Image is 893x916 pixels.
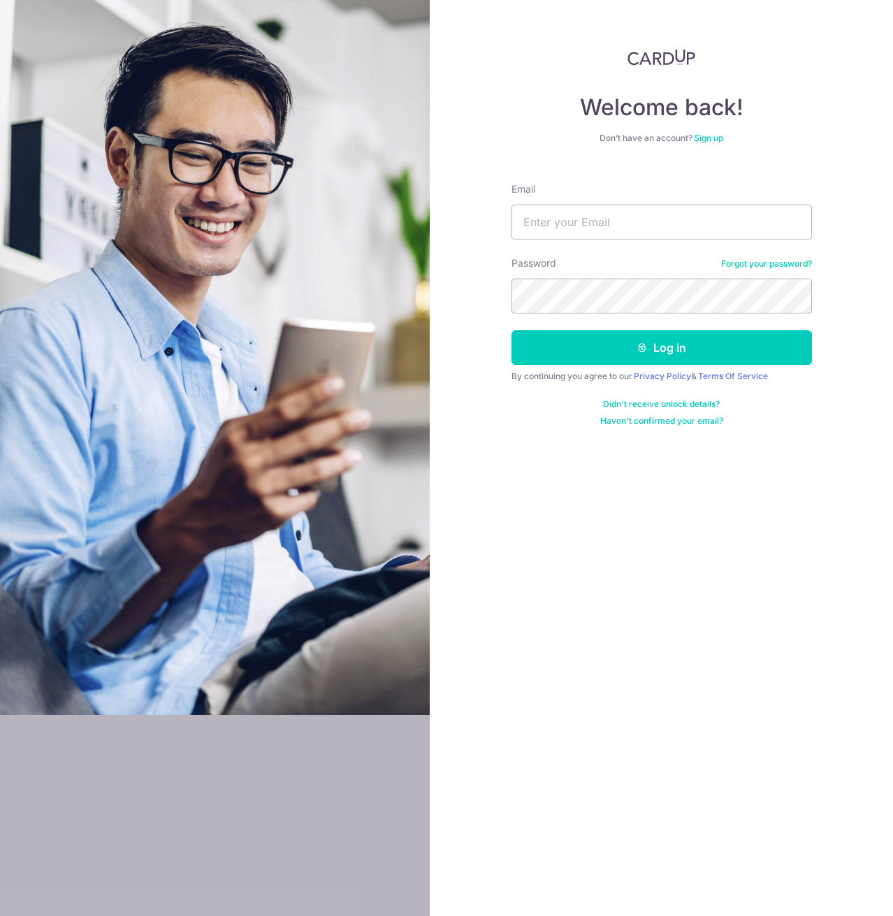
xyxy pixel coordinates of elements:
[600,415,723,427] a: Haven't confirmed your email?
[721,258,812,269] a: Forgot your password?
[627,49,696,66] img: CardUp Logo
[511,205,812,239] input: Enter your Email
[694,133,723,143] a: Sign up
[511,94,812,121] h4: Welcome back!
[511,256,556,270] label: Password
[511,133,812,144] div: Don’t have an account?
[634,371,691,381] a: Privacy Policy
[511,182,535,196] label: Email
[603,399,720,410] a: Didn't receive unlock details?
[698,371,768,381] a: Terms Of Service
[511,330,812,365] button: Log in
[511,371,812,382] div: By continuing you agree to our &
